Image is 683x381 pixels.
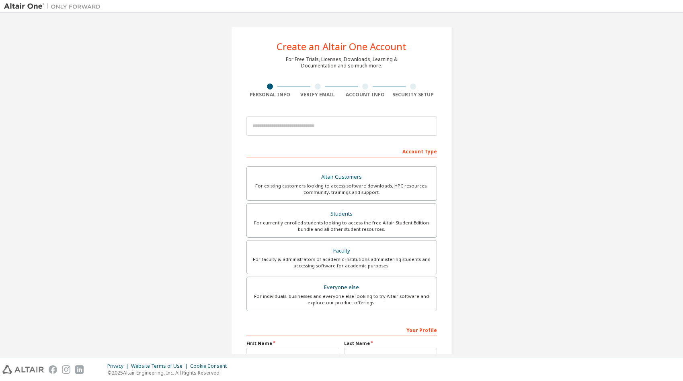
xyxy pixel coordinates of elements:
div: Account Info [342,92,390,98]
img: facebook.svg [49,365,57,374]
div: Personal Info [246,92,294,98]
div: For individuals, businesses and everyone else looking to try Altair software and explore our prod... [252,293,432,306]
div: Altair Customers [252,171,432,183]
div: For faculty & administrators of academic institutions administering students and accessing softwa... [252,256,432,269]
div: Website Terms of Use [131,363,190,369]
label: First Name [246,340,339,346]
div: For Free Trials, Licenses, Downloads, Learning & Documentation and so much more. [286,56,398,69]
div: Faculty [252,245,432,257]
div: Create an Altair One Account [277,42,406,51]
div: Privacy [107,363,131,369]
div: For existing customers looking to access software downloads, HPC resources, community, trainings ... [252,183,432,196]
div: Security Setup [389,92,437,98]
p: © 2025 Altair Engineering, Inc. All Rights Reserved. [107,369,232,376]
div: Cookie Consent [190,363,232,369]
div: Account Type [246,145,437,157]
label: Last Name [344,340,437,346]
div: Verify Email [294,92,342,98]
img: instagram.svg [62,365,70,374]
img: linkedin.svg [75,365,84,374]
img: Altair One [4,2,105,10]
div: Your Profile [246,323,437,336]
div: Students [252,208,432,220]
div: For currently enrolled students looking to access the free Altair Student Edition bundle and all ... [252,220,432,232]
div: Everyone else [252,282,432,293]
img: altair_logo.svg [2,365,44,374]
